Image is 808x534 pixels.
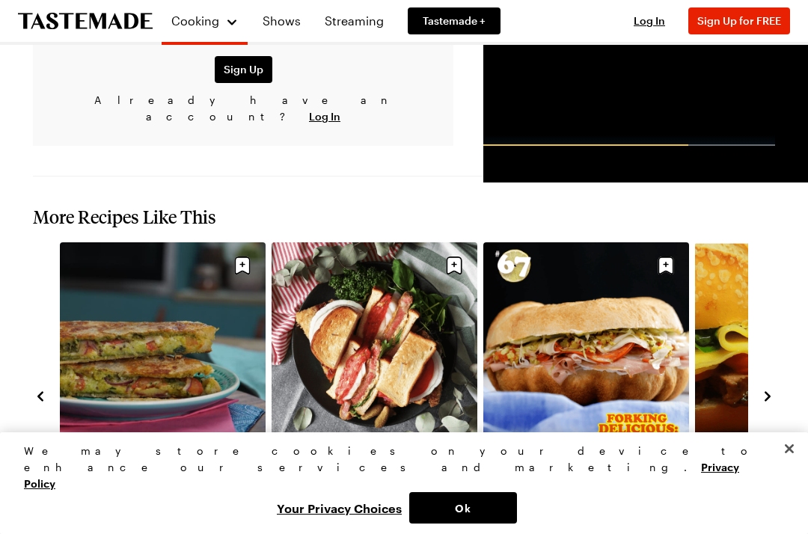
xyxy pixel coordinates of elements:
span: Tastemade + [423,13,486,28]
button: navigate to previous item [33,387,48,405]
button: navigate to next item [760,387,775,405]
button: Log In [309,109,340,124]
span: Log In [634,14,665,27]
button: Sign Up for FREE [688,7,790,34]
p: Already have an account? [45,92,441,125]
button: Your Privacy Choices [269,492,409,524]
button: Close [773,432,806,465]
button: Ok [409,492,517,524]
button: Sign Up [215,56,272,83]
button: Save recipe [440,251,468,280]
div: Privacy [24,443,771,524]
button: Save recipe [228,251,257,280]
span: Sign Up for FREE [697,14,781,27]
a: Tastemade + [408,7,501,34]
h2: More Recipes Like This [33,206,775,227]
div: We may store cookies on your device to enhance our services and marketing. [24,443,771,492]
button: Save recipe [652,251,680,280]
a: To Tastemade Home Page [18,13,153,30]
span: Cooking [171,13,219,28]
button: Cooking [171,6,239,36]
span: Sign Up [224,62,263,77]
button: Log In [619,13,679,28]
